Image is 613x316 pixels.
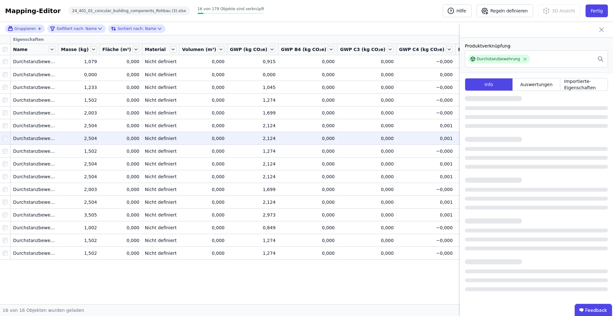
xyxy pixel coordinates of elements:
div: 0,000 [102,71,140,78]
div: 0,000 [102,224,140,231]
button: Regeln definieren [477,4,533,17]
div: 0,000 [230,71,276,78]
div: ~0,000 [399,58,453,65]
div: Nicht definiert [145,71,177,78]
div: 0,000 [458,135,492,142]
div: 0,000 [102,110,140,116]
span: Info [485,81,493,88]
div: 0,000 [458,71,492,78]
div: Durchstanzbewehrung 5 X Bole O 10/180-4/A520 gem. Statik [13,186,56,193]
div: 0,000 [340,224,394,231]
div: Durchstanzbewehrung 5X Bole O 10/180-5/A910 gem. Statik [13,212,56,218]
div: 0,000 [458,97,492,103]
div: Durchstanzbewehrung 3 X Bole O 10/180-3/A320 gem. Statik [13,84,56,91]
div: 0,001 [399,212,453,218]
div: Nicht definiert [145,97,177,103]
div: Nicht definiert [145,186,177,193]
div: Nicht definiert [145,212,177,218]
div: 0,001 [399,173,453,180]
div: 0,000 [102,97,140,103]
div: 2,504 [61,173,97,180]
div: 0,000 [182,148,224,154]
div: 0,000 [340,250,394,256]
div: 0,000 [458,110,492,116]
div: 0,000 [281,97,335,103]
span: Material [145,46,166,53]
div: 0,000 [281,224,335,231]
div: Nicht definiert [145,58,177,65]
div: 0,000 [182,122,224,129]
div: 0,000 [281,161,335,167]
div: Nicht definiert [145,237,177,244]
button: Hilfe [443,4,472,17]
div: 0,000 [458,148,492,154]
div: 1,274 [230,148,276,154]
div: Name [111,25,156,33]
div: Durchstanzbewehrung [477,56,520,62]
div: 1,274 [230,237,276,244]
div: Durchstanzbewehrung 3X Bole O 10/180-4/A650 gem. Statik [13,122,56,129]
button: Gruppieren [8,26,42,31]
div: Durchstanzbewehrung 3 X Bole O 10/180-5/A390gem. Statik [13,148,56,154]
button: Fertig [586,4,608,17]
div: 0,000 [340,161,394,167]
div: 1,502 [61,250,97,256]
div: 0,001 [399,199,453,205]
div: 0,001 [399,122,453,129]
span: GWP C4 (kg CO₂e) [399,46,444,53]
div: 0,000 [458,58,492,65]
div: Nicht definiert [145,173,177,180]
div: 0,000 [340,71,394,78]
div: Nicht definiert [145,148,177,154]
div: 0,000 [281,84,335,91]
div: 0,000 [182,110,224,116]
div: 0,000 [281,135,335,142]
div: 1,045 [230,84,276,91]
div: 0,000 [340,212,394,218]
div: 0,000 [281,71,335,78]
div: 1,233 [61,84,97,91]
div: Nicht definiert [145,135,177,142]
div: 0,000 [340,237,394,244]
span: Breite (m) [458,46,484,53]
div: 0,000 [340,173,394,180]
div: Durchstanzbewehrung 3 X Bole O 10/180-5/A650 gem. Statik [13,161,56,167]
div: 0,000 [102,186,140,193]
div: 2,124 [230,161,276,167]
div: 1,002 [61,224,97,231]
span: Auswertungen [520,81,552,88]
div: 0,000 [182,58,224,65]
div: 0,000 [182,71,224,78]
div: 0,000 [102,237,140,244]
div: 0,000 [340,58,394,65]
div: 0,000 [182,186,224,193]
span: Masse (kg) [61,46,89,53]
div: 0,001 [399,135,453,142]
div: Mapping-Editor [5,6,61,15]
span: Volumen (m³) [182,46,216,53]
div: 0,000 [340,186,394,193]
div: 1,502 [61,148,97,154]
div: 0,000 [340,110,394,116]
div: ~0,000 [399,224,453,231]
span: 16 von 179 Objekte sind verknüpft [198,7,264,11]
div: 0,000 [281,250,335,256]
div: 2,124 [230,122,276,129]
span: Gefiltert nach: [57,26,84,31]
div: 0,000 [281,199,335,205]
span: Fläche (m²) [102,46,131,53]
div: 1,699 [230,110,276,116]
div: ~0,000 [399,110,453,116]
div: 0,000 [458,250,492,256]
div: 0,000 [340,84,394,91]
div: Durchstanzbewehrung 8 X Bole O 10/180-3/A390 gem. Statik [13,237,56,244]
span: Gruppieren [14,26,36,31]
div: 0,000 [458,212,492,218]
div: 0,000 [281,58,335,65]
span: GWP B4 (kg CO₂e) [281,46,326,53]
div: 1,274 [230,250,276,256]
div: ~0,000 [399,250,453,256]
div: 0,000 [102,58,140,65]
div: 1,502 [61,97,97,103]
div: 0,000 [399,71,453,78]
